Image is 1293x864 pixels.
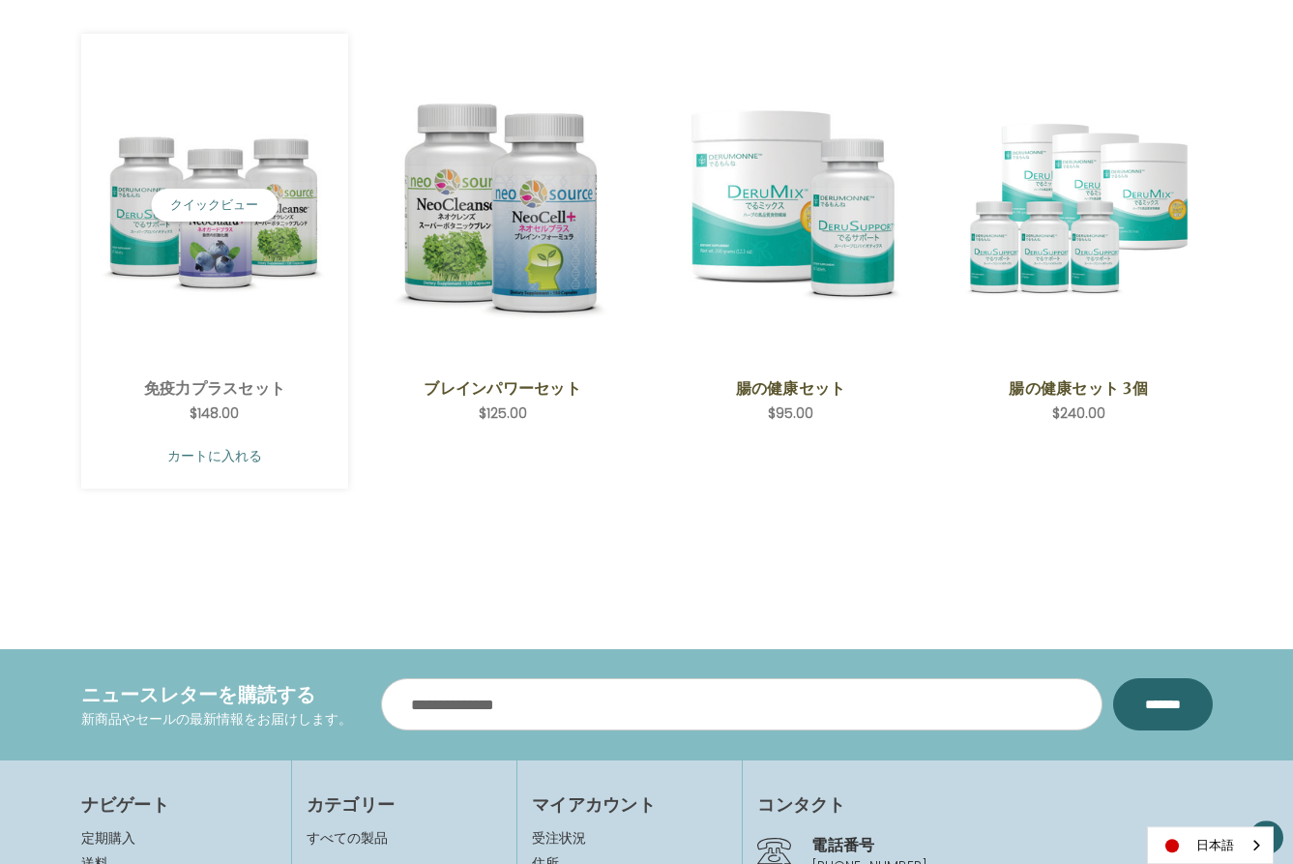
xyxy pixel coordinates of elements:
span: $125.00 [479,403,527,423]
h4: ニュースレターを購読する [81,680,352,709]
a: Immune Plus Set,$148.00 [96,48,335,363]
a: すべての製品 [307,828,388,848]
a: 免疫力プラスセット [105,376,323,400]
a: 受注状況 [532,828,727,849]
a: 日本語 [1148,827,1273,863]
button: クイックビュー [151,189,278,222]
a: 定期購入 [81,828,135,848]
a: カートに入れる [96,437,335,474]
div: Language [1147,826,1274,864]
a: 腸の健康セット [682,376,899,400]
a: Brain Power Set,$125.00 [383,48,622,363]
h4: ナビゲート [81,791,277,818]
a: ColoHealth 3 Save,$240.00 [959,48,1198,363]
a: ColoHealth Set,$95.00 [671,48,910,363]
img: ブレインパワーセット [383,86,622,325]
h4: マイアカウント [532,791,727,818]
a: 腸の健康セット 3個 [970,376,1188,400]
span: $240.00 [1052,403,1105,423]
h4: 電話番号 [811,833,1212,856]
a: ブレインパワーセット [394,376,611,400]
img: 腸の健康セット [671,86,910,325]
span: $148.00 [190,403,239,423]
aside: Language selected: 日本語 [1147,826,1274,864]
img: 免疫力プラスセット [96,86,335,325]
h4: コンタクト [757,791,1212,818]
h4: カテゴリー [307,791,502,818]
img: 腸の健康セット 3個 [959,105,1198,306]
span: $95.00 [768,403,813,423]
p: 新商品やセールの最新情報をお届けします。 [81,709,352,730]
